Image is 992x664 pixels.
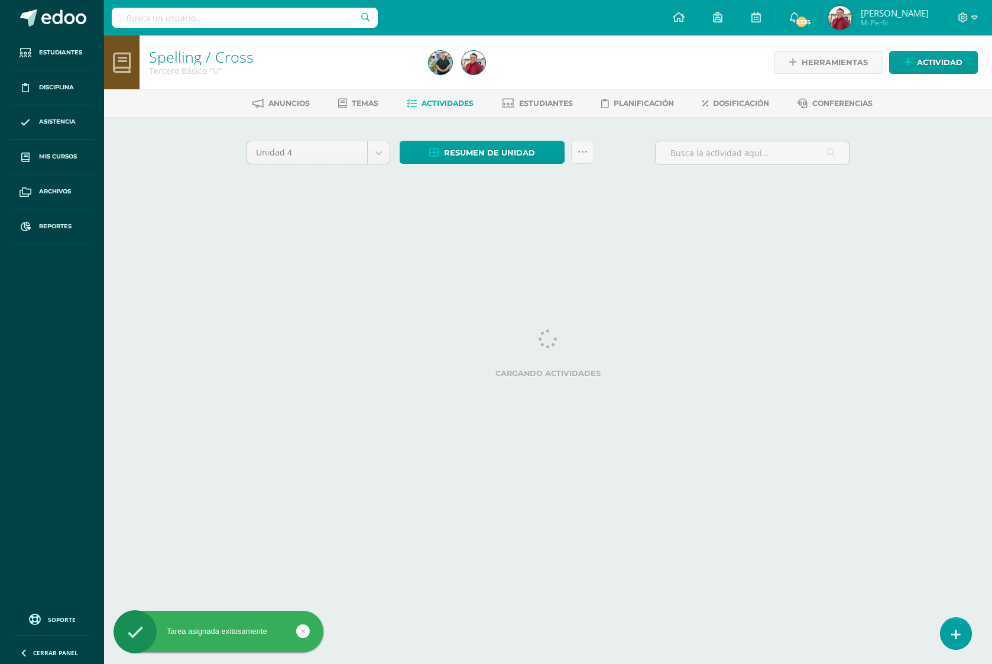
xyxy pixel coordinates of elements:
a: Estudiantes [502,94,573,113]
span: Estudiantes [39,48,82,57]
a: Archivos [9,174,95,209]
span: Archivos [39,187,71,196]
span: [PERSON_NAME] [861,7,929,19]
span: Temas [352,99,378,108]
a: Estudiantes [9,35,95,70]
a: Mis cursos [9,140,95,174]
img: b0319bba9a756ed947e7626d23660255.png [462,51,485,75]
span: Resumen de unidad [444,142,535,164]
a: Planificación [601,94,674,113]
div: Tercero Básico 'U' [149,65,414,76]
img: 4447a754f8b82caf5a355abd86508926.png [429,51,452,75]
span: Actividad [917,51,962,73]
span: Disciplina [39,83,74,92]
a: Anuncios [252,94,310,113]
h1: Spelling / Cross [149,48,414,65]
span: Mi Perfil [861,18,929,28]
div: Tarea asignada exitosamente [114,626,323,637]
a: Unidad 4 [247,141,390,164]
a: Conferencias [798,94,873,113]
a: Reportes [9,209,95,244]
span: Mis cursos [39,152,77,161]
a: Temas [338,94,378,113]
input: Busca un usuario... [112,8,378,28]
a: Dosificación [702,94,769,113]
a: Herramientas [774,51,883,74]
span: Cerrar panel [33,649,78,657]
span: Estudiantes [519,99,573,108]
span: Anuncios [268,99,310,108]
span: Actividades [422,99,474,108]
img: b0319bba9a756ed947e7626d23660255.png [828,6,852,30]
span: 2335 [795,15,808,28]
span: Herramientas [802,51,868,73]
span: Dosificación [713,99,769,108]
a: Spelling / Cross [149,47,254,67]
a: Disciplina [9,70,95,105]
a: Actividades [407,94,474,113]
span: Asistencia [39,117,76,127]
span: Reportes [39,222,72,231]
a: Soporte [14,611,90,627]
span: Conferencias [812,99,873,108]
label: Cargando actividades [247,369,850,378]
span: Soporte [48,616,76,624]
span: Planificación [614,99,674,108]
a: Actividad [889,51,978,74]
a: Resumen de unidad [400,141,565,164]
a: Asistencia [9,105,95,140]
span: Unidad 4 [256,141,358,164]
input: Busca la actividad aquí... [656,141,849,164]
